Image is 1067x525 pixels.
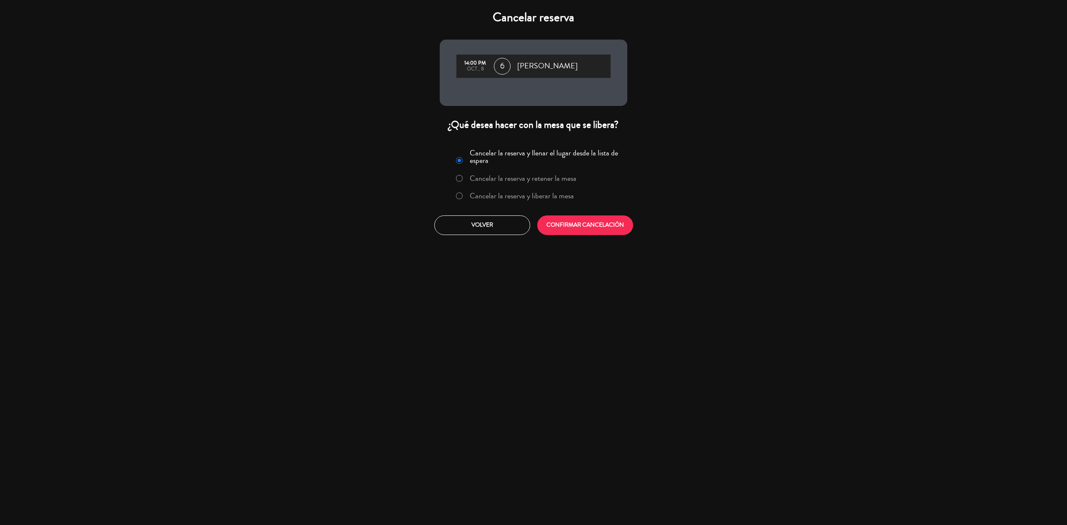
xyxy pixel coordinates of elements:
label: Cancelar la reserva y liberar la mesa [470,192,574,200]
label: Cancelar la reserva y llenar el lugar desde la lista de espera [470,149,622,164]
button: Volver [434,215,530,235]
label: Cancelar la reserva y retener la mesa [470,175,576,182]
button: CONFIRMAR CANCELACIÓN [537,215,633,235]
div: ¿Qué desea hacer con la mesa que se libera? [440,118,627,131]
span: [PERSON_NAME] [517,60,578,72]
div: oct., 8 [461,66,490,72]
h4: Cancelar reserva [440,10,627,25]
div: 14:00 PM [461,60,490,66]
span: 6 [494,58,511,75]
